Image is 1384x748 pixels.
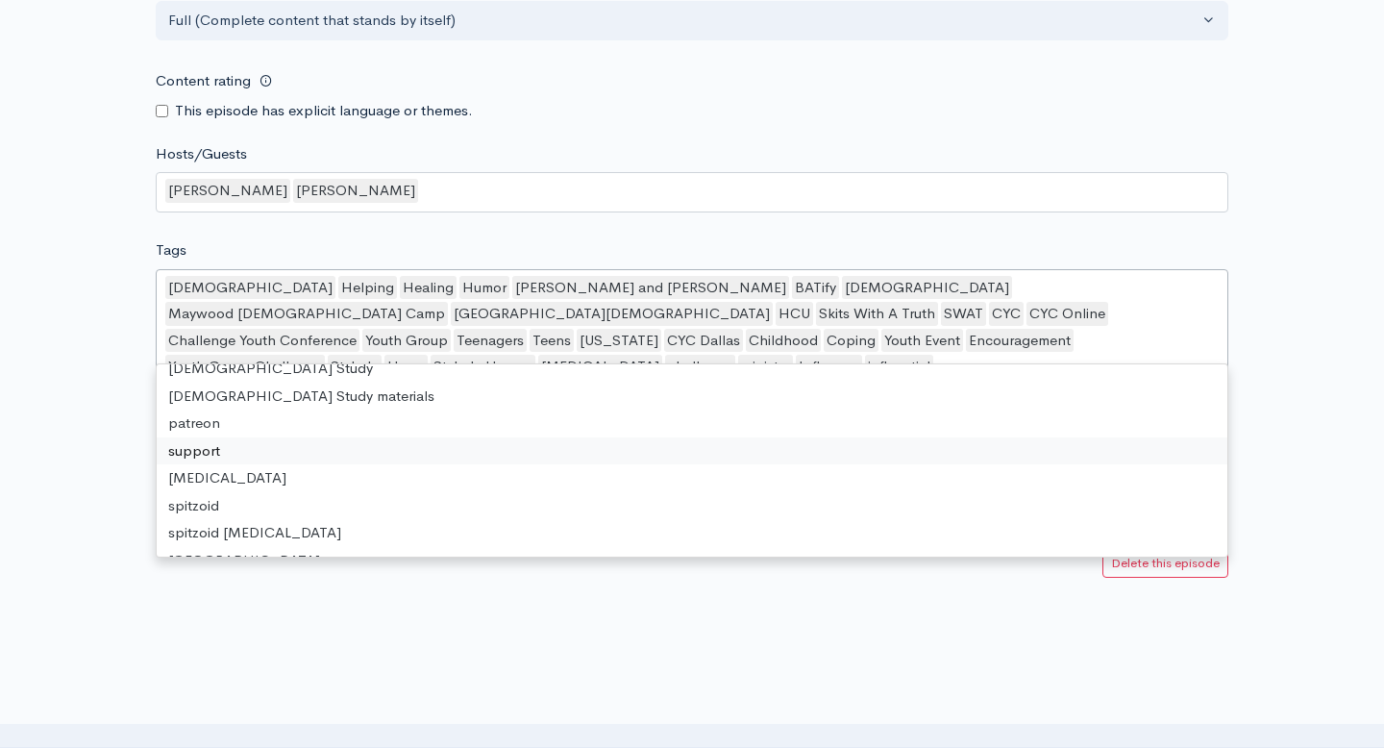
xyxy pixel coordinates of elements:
div: St Jude Heroes [431,355,535,379]
div: CYC Online [1026,302,1108,326]
div: [DEMOGRAPHIC_DATA] Study materials [157,383,1227,411]
div: CYC Dallas [664,329,743,353]
div: Humor [459,276,509,300]
div: SWAT [941,302,986,326]
div: HCU [776,302,813,326]
div: support [157,437,1227,465]
div: Helping [338,276,397,300]
label: Tags [156,239,186,262]
label: This episode has explicit language or themes. [175,100,473,122]
div: Teens [530,329,574,353]
a: Delete this episode [1102,550,1228,578]
div: [PERSON_NAME] [293,179,418,203]
button: Full (Complete content that stands by itself) [156,1,1228,40]
div: Encouragement [966,329,1074,353]
label: Content rating [156,62,251,101]
div: Skits With A Truth [816,302,938,326]
div: Hope [384,355,428,379]
div: Childhood [746,329,821,353]
div: Youth Event [881,329,963,353]
div: [US_STATE] [577,329,661,353]
div: ministry [738,355,793,379]
div: CYC [989,302,1024,326]
div: Influence [796,355,862,379]
div: Challenge Youth Conference [165,329,359,353]
div: Teenagers [454,329,527,353]
div: BATify [792,276,839,300]
div: Healing [400,276,457,300]
div: [DEMOGRAPHIC_DATA] Study [157,355,1227,383]
label: Hosts/Guests [156,143,247,165]
div: [MEDICAL_DATA] [157,464,1227,492]
div: Coping [824,329,878,353]
div: [DEMOGRAPHIC_DATA] [165,276,335,300]
div: Youth Group [362,329,451,353]
div: [MEDICAL_DATA] [538,355,662,379]
div: [GEOGRAPHIC_DATA] [157,547,1227,575]
div: St Jude [328,355,382,379]
div: Full (Complete content that stands by itself) [168,10,1199,32]
div: [DEMOGRAPHIC_DATA] [842,276,1012,300]
div: challenge [665,355,735,379]
div: [GEOGRAPHIC_DATA][DEMOGRAPHIC_DATA] [451,302,773,326]
div: spitzoid [157,492,1227,520]
div: [PERSON_NAME] [165,179,290,203]
div: influential [865,355,933,379]
div: Maywood [DEMOGRAPHIC_DATA] Camp [165,302,448,326]
small: Delete this episode [1111,555,1220,571]
div: spitzoid [MEDICAL_DATA] [157,519,1227,547]
div: patreon [157,410,1227,437]
div: Youth Group Challenge [165,355,325,379]
div: [PERSON_NAME] and [PERSON_NAME] [512,276,789,300]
